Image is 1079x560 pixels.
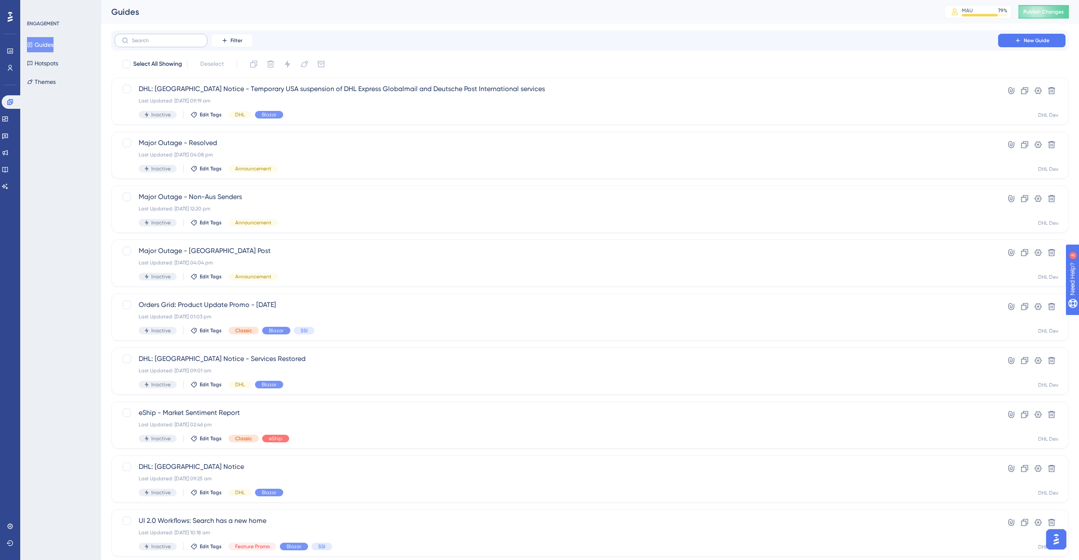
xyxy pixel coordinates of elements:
[269,327,284,334] span: Blazor
[151,543,171,550] span: Inactive
[200,435,222,442] span: Edit Tags
[59,4,61,11] div: 4
[191,435,222,442] button: Edit Tags
[1038,112,1058,118] div: DHL Dev
[20,2,53,12] span: Need Help?
[1044,527,1069,552] iframe: UserGuiding AI Assistant Launcher
[211,34,253,47] button: Filter
[1024,37,1049,44] span: New Guide
[200,111,222,118] span: Edit Tags
[139,529,974,536] div: Last Updated: [DATE] 10:18 am
[27,37,54,52] button: Guides
[191,111,222,118] button: Edit Tags
[235,165,271,172] span: Announcement
[111,6,923,18] div: Guides
[191,543,222,550] button: Edit Tags
[151,273,171,280] span: Inactive
[235,219,271,226] span: Announcement
[191,381,222,388] button: Edit Tags
[1038,274,1058,280] div: DHL Dev
[139,97,974,104] div: Last Updated: [DATE] 09:19 am
[139,246,974,256] span: Major Outage - [GEOGRAPHIC_DATA] Post
[1038,436,1058,442] div: DHL Dev
[191,273,222,280] button: Edit Tags
[27,74,56,89] button: Themes
[1038,166,1058,172] div: DHL Dev
[139,421,974,428] div: Last Updated: [DATE] 02:46 pm
[27,20,59,27] div: ENGAGEMENT
[191,219,222,226] button: Edit Tags
[139,138,974,148] span: Major Outage - Resolved
[235,273,271,280] span: Announcement
[191,489,222,496] button: Edit Tags
[235,543,270,550] span: Feature Promo
[151,219,171,226] span: Inactive
[235,489,245,496] span: DHL
[962,7,973,14] div: MAU
[200,543,222,550] span: Edit Tags
[1038,382,1058,388] div: DHL Dev
[235,435,252,442] span: Classic
[139,475,974,482] div: Last Updated: [DATE] 09:25 am
[1038,544,1058,550] div: DHL Dev
[269,435,282,442] span: eShip
[151,327,171,334] span: Inactive
[287,543,301,550] span: Blazor
[139,367,974,374] div: Last Updated: [DATE] 09:01 am
[235,381,245,388] span: DHL
[151,165,171,172] span: Inactive
[139,151,974,158] div: Last Updated: [DATE] 04:08 pm
[151,435,171,442] span: Inactive
[1038,490,1058,496] div: DHL Dev
[139,516,974,526] span: UI 2.0 Workflows: Search has a new home
[200,489,222,496] span: Edit Tags
[191,165,222,172] button: Edit Tags
[133,59,182,69] span: Select All Showing
[262,381,276,388] span: Blazor
[301,327,308,334] span: SSI
[139,354,974,364] span: DHL: [GEOGRAPHIC_DATA] Notice - Services Restored
[1038,220,1058,226] div: DHL Dev
[139,192,974,202] span: Major Outage - Non-Aus Senders
[318,543,325,550] span: SSI
[262,111,276,118] span: Blazor
[1018,5,1069,19] button: Publish Changes
[139,408,974,418] span: eShip - Market Sentiment Report
[27,56,58,71] button: Hotspots
[235,327,252,334] span: Classic
[200,381,222,388] span: Edit Tags
[193,57,231,72] button: Deselect
[139,462,974,472] span: DHL: [GEOGRAPHIC_DATA] Notice
[200,273,222,280] span: Edit Tags
[139,84,974,94] span: DHL: [GEOGRAPHIC_DATA] Notice - Temporary USA suspension of DHL Express Globalmail and Deutsche P...
[231,37,242,44] span: Filter
[998,7,1007,14] div: 79 %
[200,59,224,69] span: Deselect
[200,219,222,226] span: Edit Tags
[139,300,974,310] span: Orders Grid: Product Update Promo - [DATE]
[1023,8,1064,15] span: Publish Changes
[235,111,245,118] span: DHL
[200,327,222,334] span: Edit Tags
[998,34,1066,47] button: New Guide
[262,489,276,496] span: Blazor
[132,38,200,43] input: Search
[151,381,171,388] span: Inactive
[151,111,171,118] span: Inactive
[151,489,171,496] span: Inactive
[139,259,974,266] div: Last Updated: [DATE] 04:04 pm
[139,313,974,320] div: Last Updated: [DATE] 01:03 pm
[191,327,222,334] button: Edit Tags
[1038,328,1058,334] div: DHL Dev
[200,165,222,172] span: Edit Tags
[139,205,974,212] div: Last Updated: [DATE] 12:20 pm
